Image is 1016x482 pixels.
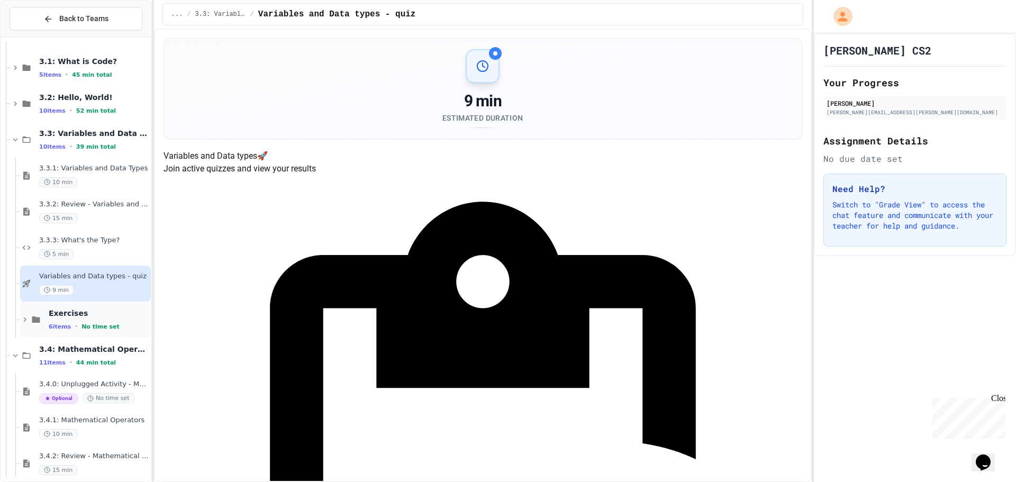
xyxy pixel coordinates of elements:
[928,394,1005,439] iframe: chat widget
[258,8,416,21] span: Variables and Data types - quiz
[39,416,149,425] span: 3.4.1: Mathematical Operators
[49,308,149,318] span: Exercises
[70,142,72,151] span: •
[39,465,77,475] span: 15 min
[39,249,74,259] span: 5 min
[827,98,1003,108] div: [PERSON_NAME]
[442,92,523,111] div: 9 min
[195,10,246,19] span: 3.3: Variables and Data Types
[10,7,142,30] button: Back to Teams
[81,323,120,330] span: No time set
[39,236,149,245] span: 3.3.3: What's the Type?
[39,93,149,102] span: 3.2: Hello, World!
[823,43,931,58] h1: [PERSON_NAME] CS2
[187,10,190,19] span: /
[164,162,802,175] p: Join active quizzes and view your results
[823,75,1006,90] h2: Your Progress
[822,4,855,29] div: My Account
[70,106,72,115] span: •
[76,107,116,114] span: 52 min total
[972,440,1005,471] iframe: chat widget
[171,10,183,19] span: ...
[250,10,254,19] span: /
[832,199,997,231] p: Switch to "Grade View" to access the chat feature and communicate with your teacher for help and ...
[39,213,77,223] span: 15 min
[72,71,112,78] span: 45 min total
[39,57,149,66] span: 3.1: What is Code?
[39,344,149,354] span: 3.4: Mathematical Operators
[83,393,134,403] span: No time set
[39,164,149,173] span: 3.3.1: Variables and Data Types
[39,359,66,366] span: 11 items
[59,13,108,24] span: Back to Teams
[76,359,116,366] span: 44 min total
[39,107,66,114] span: 10 items
[39,285,74,295] span: 9 min
[827,108,1003,116] div: [PERSON_NAME][EMAIL_ADDRESS][PERSON_NAME][DOMAIN_NAME]
[39,452,149,461] span: 3.4.2: Review - Mathematical Operators
[164,150,802,162] h4: Variables and Data types 🚀
[823,152,1006,165] div: No due date set
[39,177,77,187] span: 10 min
[39,143,66,150] span: 10 items
[39,129,149,138] span: 3.3: Variables and Data Types
[39,71,61,78] span: 5 items
[49,323,71,330] span: 6 items
[39,429,77,439] span: 10 min
[832,183,997,195] h3: Need Help?
[70,358,72,367] span: •
[39,380,149,389] span: 3.4.0: Unplugged Activity - Mathematical Operators
[823,133,1006,148] h2: Assignment Details
[442,113,523,123] div: Estimated Duration
[39,200,149,209] span: 3.3.2: Review - Variables and Data Types
[76,143,116,150] span: 39 min total
[4,4,73,67] div: Chat with us now!Close
[39,393,78,404] span: Optional
[66,70,68,79] span: •
[39,272,149,281] span: Variables and Data types - quiz
[75,322,77,331] span: •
